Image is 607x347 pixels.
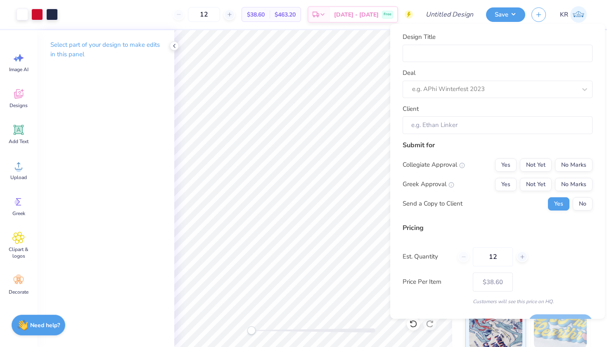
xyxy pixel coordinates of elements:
label: Design Title [403,32,436,42]
span: KR [560,10,568,19]
label: Est. Quantity [403,252,452,261]
span: $38.60 [247,10,265,19]
img: Krisnee Rouseau [570,6,587,23]
div: Collegiate Approval [403,160,465,170]
span: Upload [10,174,27,181]
a: KR [556,6,590,23]
button: Not Yet [520,177,552,191]
span: [DATE] - [DATE] [334,10,379,19]
span: Add Text [9,138,28,145]
p: Select part of your design to make edits in this panel [50,40,161,59]
button: Save [486,7,525,22]
input: – – [473,247,513,266]
label: Deal [403,68,415,78]
div: Greek Approval [403,179,454,189]
span: Decorate [9,289,28,295]
button: No Marks [555,177,593,191]
input: Untitled Design [419,6,480,23]
button: Not Yet [520,158,552,171]
strong: Need help? [30,321,60,329]
span: Image AI [9,66,28,73]
button: Yes [548,197,569,210]
input: e.g. Ethan Linker [403,116,593,134]
button: No Marks [555,158,593,171]
div: Accessibility label [247,326,256,335]
span: Free [384,12,391,17]
span: Greek [12,210,25,217]
input: – – [188,7,220,22]
div: Submit for [403,140,593,150]
div: Customers will see this price on HQ. [403,297,593,305]
label: Price Per Item [403,277,467,287]
button: Yes [495,158,517,171]
div: Send a Copy to Client [403,199,462,208]
span: Designs [9,102,28,109]
button: Yes [495,177,517,191]
span: $463.20 [275,10,296,19]
button: No [573,197,593,210]
span: Clipart & logos [5,246,32,259]
div: Pricing [403,223,593,232]
label: Client [403,104,419,113]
